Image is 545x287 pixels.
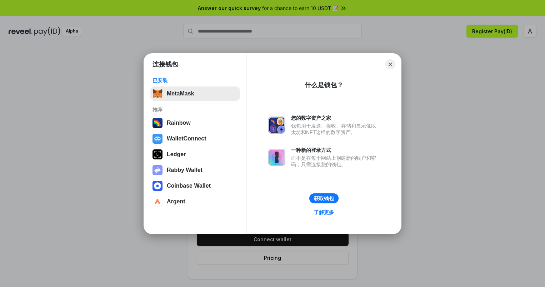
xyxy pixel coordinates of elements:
button: MetaMask [150,86,240,101]
button: Rabby Wallet [150,163,240,177]
img: svg+xml,%3Csvg%20xmlns%3D%22http%3A%2F%2Fwww.w3.org%2F2000%2Fsvg%22%20fill%3D%22none%22%20viewBox... [152,165,162,175]
div: 了解更多 [314,209,334,216]
div: 什么是钱包？ [305,81,343,89]
div: 您的数字资产之家 [291,115,380,121]
img: svg+xml,%3Csvg%20xmlns%3D%22http%3A%2F%2Fwww.w3.org%2F2000%2Fsvg%22%20width%3D%2228%22%20height%3... [152,149,162,159]
img: svg+xml,%3Csvg%20width%3D%22120%22%20height%3D%22120%22%20viewBox%3D%220%200%20120%20120%22%20fil... [152,118,162,128]
img: svg+xml,%3Csvg%20fill%3D%22none%22%20height%3D%2233%22%20viewBox%3D%220%200%2035%2033%22%20width%... [152,89,162,99]
div: WalletConnect [167,135,206,142]
button: Ledger [150,147,240,162]
button: Close [385,59,395,69]
div: 而不是在每个网站上创建新的账户和密码，只需连接您的钱包。 [291,155,380,168]
div: Ledger [167,151,186,158]
a: 了解更多 [310,208,338,217]
button: Rainbow [150,116,240,130]
button: WalletConnect [150,132,240,146]
div: Argent [167,198,185,205]
button: Argent [150,194,240,209]
div: Coinbase Wallet [167,183,211,189]
div: MetaMask [167,90,194,97]
div: 获取钱包 [314,195,334,202]
button: Coinbase Wallet [150,179,240,193]
div: 钱包用于发送、接收、存储和显示像以太坊和NFT这样的数字资产。 [291,123,380,135]
img: svg+xml,%3Csvg%20xmlns%3D%22http%3A%2F%2Fwww.w3.org%2F2000%2Fsvg%22%20fill%3D%22none%22%20viewBox... [268,117,285,134]
img: svg+xml,%3Csvg%20width%3D%2228%22%20height%3D%2228%22%20viewBox%3D%220%200%2028%2028%22%20fill%3D... [152,197,162,207]
div: Rabby Wallet [167,167,202,173]
img: svg+xml,%3Csvg%20width%3D%2228%22%20height%3D%2228%22%20viewBox%3D%220%200%2028%2028%22%20fill%3D... [152,134,162,144]
button: 获取钱包 [309,193,339,203]
div: Rainbow [167,120,191,126]
div: 一种新的登录方式 [291,147,380,153]
img: svg+xml,%3Csvg%20xmlns%3D%22http%3A%2F%2Fwww.w3.org%2F2000%2Fsvg%22%20fill%3D%22none%22%20viewBox... [268,149,285,166]
img: svg+xml,%3Csvg%20width%3D%2228%22%20height%3D%2228%22%20viewBox%3D%220%200%2028%2028%22%20fill%3D... [152,181,162,191]
div: 已安装 [152,77,238,84]
h1: 连接钱包 [152,60,178,69]
div: 推荐 [152,107,238,113]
